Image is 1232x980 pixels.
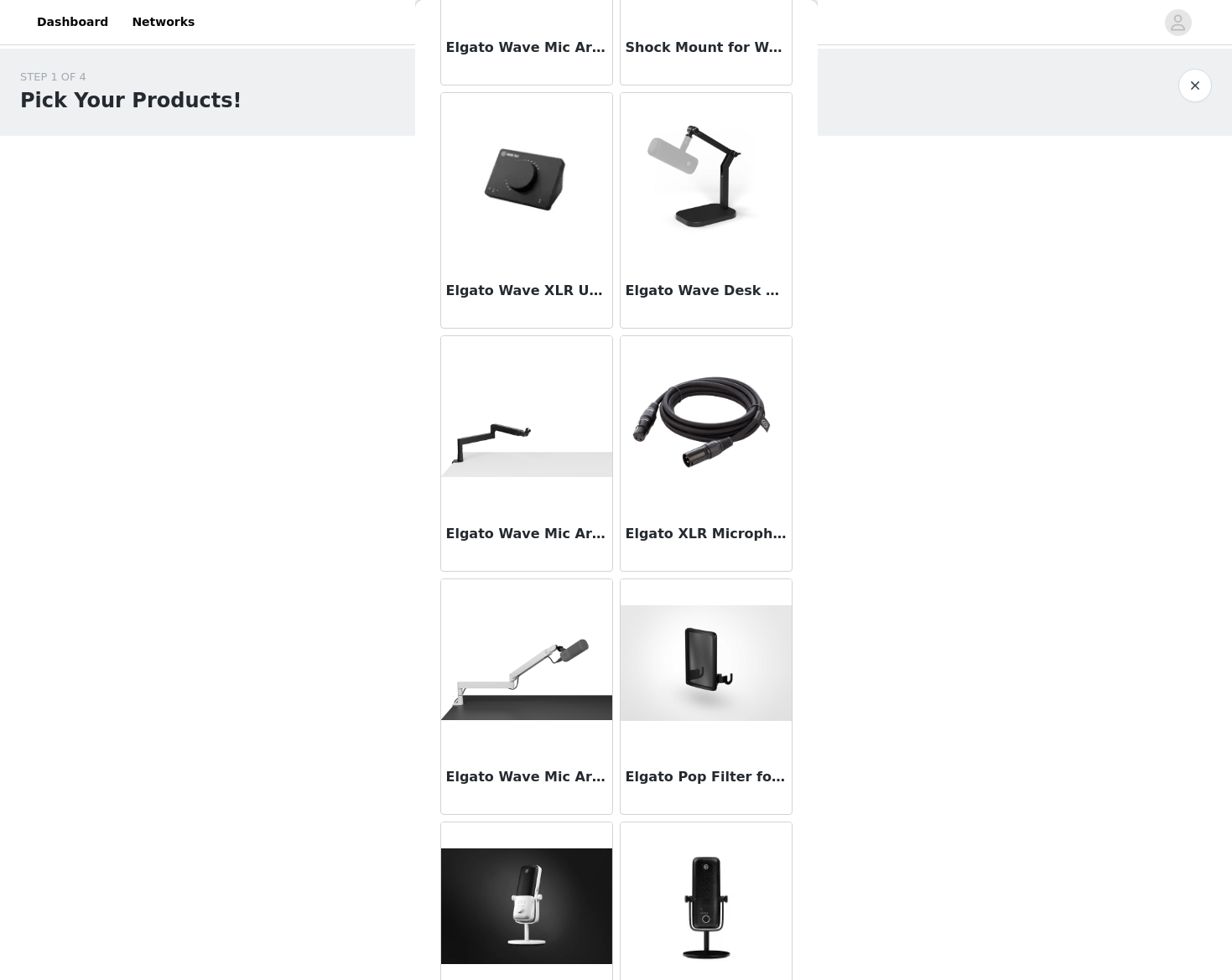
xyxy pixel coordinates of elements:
img: Elgato Pop Filter for Wave Series [621,605,792,721]
img: Elgato Wave XLR USB Audio Interface [441,117,612,236]
div: STEP 1 OF 4 [20,69,242,86]
h3: Elgato XLR Microphone Cable [626,524,787,544]
h3: Elgato Pop Filter for Wave Series [626,767,787,787]
div: avatar [1170,9,1186,36]
h3: Elgato Wave Mic Arm Pro [446,524,607,544]
img: Elgato Wave Desk Stand [621,108,792,245]
a: Networks [122,3,205,41]
h3: Elgato Wave XLR USB Audio Interface [446,281,607,301]
h1: Pick Your Products! [20,86,242,116]
a: Dashboard [27,3,118,41]
h3: Elgato Wave Desk Stand [626,281,787,301]
img: Elgato Wave Mic Arm Pro white Edition [441,606,612,720]
h3: Shock Mount for Wave Series [626,38,787,58]
h3: Elgato Wave Mic Arm [PERSON_NAME] Edition [446,38,607,58]
img: Elgato Wave:3 white USB Microphone [441,848,612,964]
img: Elgato Wave Mic Arm Pro [441,363,612,477]
img: Elgato Wave:3 [621,847,792,966]
img: Elgato XLR Microphone Cable [621,348,792,493]
h3: Elgato Wave Mic Arm Pro white Edition [446,767,607,787]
